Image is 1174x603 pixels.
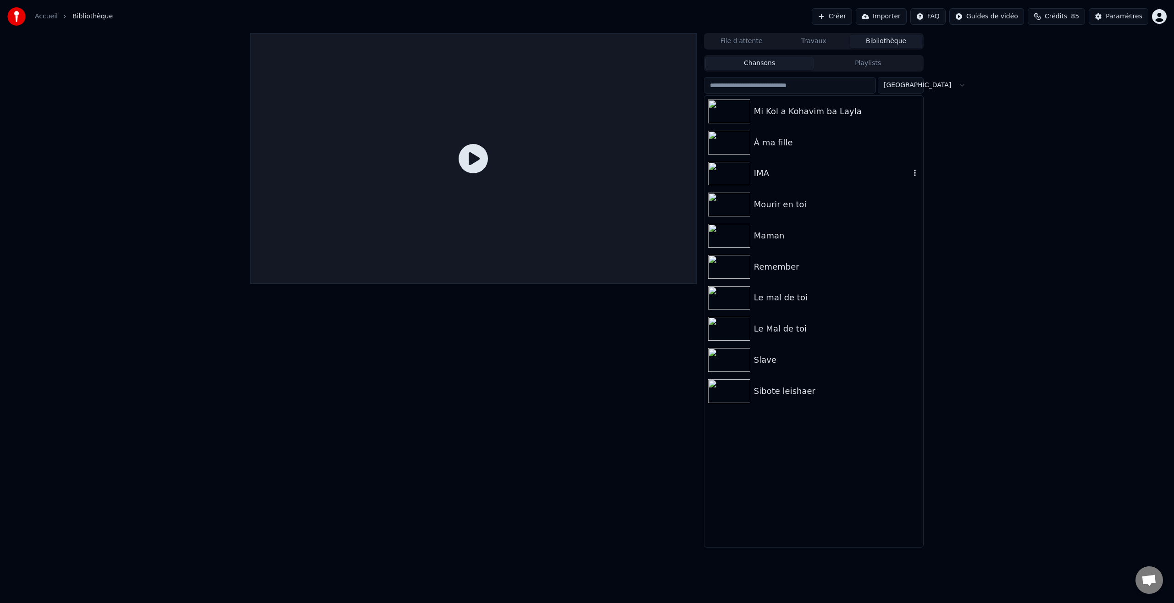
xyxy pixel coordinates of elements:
div: Mourir en toi [754,198,919,211]
div: Maman [754,229,919,242]
div: À ma fille [754,136,919,149]
button: Playlists [814,57,922,70]
div: Paramètres [1106,12,1142,21]
button: Bibliothèque [850,35,922,48]
button: Guides de vidéo [949,8,1024,25]
div: Ouvrir le chat [1135,566,1163,594]
nav: breadcrumb [35,12,113,21]
div: IMA [754,167,910,180]
div: Le Mal de toi [754,322,919,335]
div: Mi Kol a Kohavim ba Layla [754,105,919,118]
button: Créer [812,8,852,25]
button: Chansons [705,57,814,70]
span: [GEOGRAPHIC_DATA] [884,81,951,90]
div: Slave [754,354,919,366]
div: Remember [754,260,919,273]
button: Importer [856,8,907,25]
span: 85 [1071,12,1079,21]
span: Crédits [1045,12,1067,21]
button: Travaux [778,35,850,48]
div: Le mal de toi [754,291,919,304]
img: youka [7,7,26,26]
button: Crédits85 [1028,8,1085,25]
button: File d'attente [705,35,778,48]
button: FAQ [910,8,946,25]
div: Sibote leishaer [754,385,919,398]
button: Paramètres [1089,8,1148,25]
span: Bibliothèque [72,12,113,21]
a: Accueil [35,12,58,21]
